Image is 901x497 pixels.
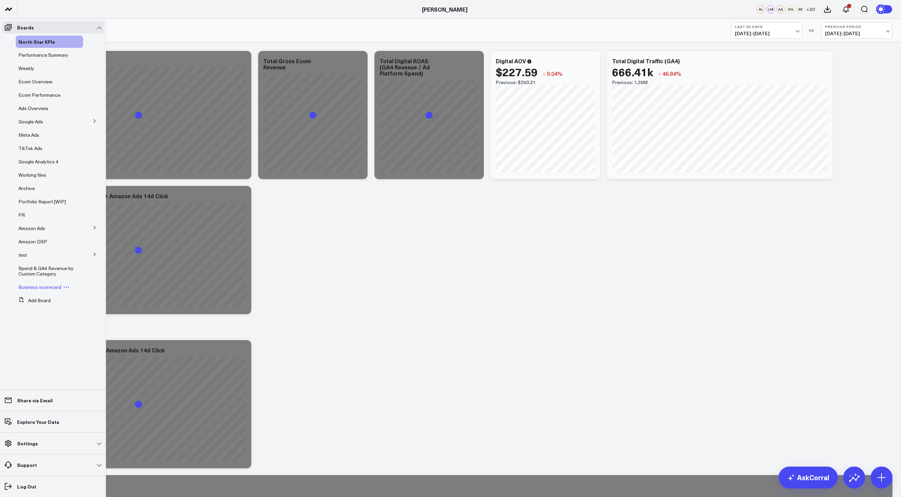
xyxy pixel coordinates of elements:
[18,146,42,151] a: TikTok Ads
[496,66,538,78] div: $227.59
[18,145,42,151] span: TikTok Ads
[806,28,818,32] div: VS
[786,5,795,13] div: RG
[422,5,467,13] a: [PERSON_NAME]
[18,78,52,85] span: Ecom Overview
[18,265,74,277] span: Spend & GA4 Revenue by Custom Category
[543,69,545,78] span: ↓
[18,65,34,71] span: Weekly
[777,5,785,13] div: AA
[18,118,43,125] span: Google Ads
[18,159,58,164] a: Google Analytics 4
[796,5,805,13] div: KK
[662,70,681,77] span: 46.84%
[18,185,35,191] span: Archive
[779,467,838,488] a: AskCorral
[18,199,66,204] a: Portfolio Report [WIP]
[17,484,36,489] p: Log Out
[547,70,562,77] span: 9.04%
[263,57,311,71] div: Total Gross Ecom Revenue
[18,106,48,111] a: Ads Overview
[18,266,77,277] a: Spend & GA4 Revenue by Custom Category
[17,441,38,446] p: Settings
[612,57,680,65] div: Total Digital Traffic (GA4)
[18,105,48,111] span: Ads Overview
[18,225,45,231] span: Amazon Ads
[17,419,59,425] p: Explore Your Data
[18,284,61,290] a: Business scorecard
[2,480,104,493] a: Log Out
[17,462,37,468] p: Support
[17,398,53,403] p: Share via Email
[806,7,815,12] span: + 20
[16,294,51,307] button: Add Board
[821,22,892,39] button: Previous Period[DATE]-[DATE]
[18,132,39,138] a: Meta Ads
[18,66,34,71] a: Weekly
[18,252,27,258] a: test
[735,31,798,36] span: [DATE] - [DATE]
[18,158,58,165] span: Google Analytics 4
[18,79,52,84] a: Ecom Overview
[806,5,815,13] button: +20
[847,4,851,8] div: 5
[612,80,827,85] div: Previous: 1.25M
[18,212,25,218] a: PR
[18,284,61,290] span: Business scorecard
[18,198,66,205] span: Portfolio Report [WIP]
[18,238,47,245] span: Amazon DSP
[731,22,802,39] button: Last 30 Days[DATE]-[DATE]
[18,39,55,44] a: North Star KPIs
[18,172,46,178] a: Working files
[18,186,35,191] a: Archive
[17,25,34,30] p: Boards
[658,69,661,78] span: ↓
[18,119,43,124] a: Google Ads
[825,25,889,29] b: Previous Period
[825,31,889,36] span: [DATE] - [DATE]
[18,92,61,98] a: Ecom Performance
[380,57,430,77] div: Total Digital ROAS (GA4 Revenue / Ad Platform Spend)
[18,226,45,231] a: Amazon Ads
[767,5,775,13] div: LM
[18,239,47,244] a: Amazon DSP
[496,80,595,85] div: Previous: $250.21
[612,66,653,78] div: 666.41k
[496,57,526,65] div: Digital AOV
[18,52,68,58] a: Performance Summary
[18,38,55,45] span: North Star KPIs
[757,5,765,13] div: AL
[735,25,798,29] b: Last 30 Days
